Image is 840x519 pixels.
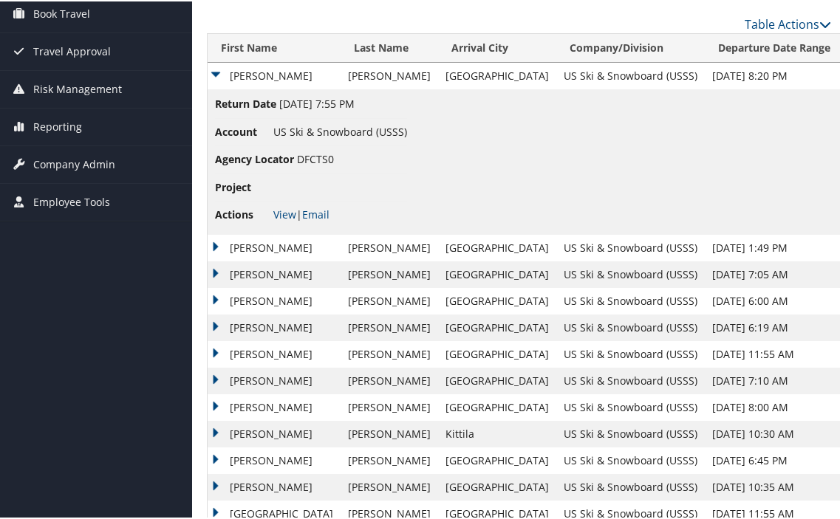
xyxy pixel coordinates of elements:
td: [GEOGRAPHIC_DATA] [438,446,556,472]
span: [DATE] 7:55 PM [279,95,355,109]
td: [PERSON_NAME] [341,260,438,286]
td: [GEOGRAPHIC_DATA] [438,286,556,313]
td: [PERSON_NAME] [341,61,438,88]
td: [PERSON_NAME] [208,446,341,472]
span: Reporting [33,107,82,144]
span: Project [215,178,270,194]
td: [PERSON_NAME] [208,286,341,313]
td: [PERSON_NAME] [341,472,438,499]
td: US Ski & Snowboard (USSS) [556,286,705,313]
td: US Ski & Snowboard (USSS) [556,233,705,260]
span: Employee Tools [33,182,110,219]
a: Email [302,206,329,220]
td: [PERSON_NAME] [341,233,438,260]
td: [GEOGRAPHIC_DATA] [438,393,556,419]
td: [PERSON_NAME] [208,233,341,260]
td: US Ski & Snowboard (USSS) [556,260,705,286]
span: Company Admin [33,145,115,182]
td: [PERSON_NAME] [341,419,438,446]
td: [GEOGRAPHIC_DATA] [438,366,556,393]
span: Risk Management [33,69,122,106]
a: View [273,206,296,220]
td: US Ski & Snowboard (USSS) [556,313,705,340]
td: [PERSON_NAME] [341,313,438,340]
th: Arrival City: activate to sort column ascending [438,32,556,61]
span: Account [215,123,270,139]
span: | [273,206,329,220]
td: [GEOGRAPHIC_DATA] [438,61,556,88]
td: US Ski & Snowboard (USSS) [556,340,705,366]
a: Table Actions [745,15,831,31]
span: Travel Approval [33,32,111,69]
td: [GEOGRAPHIC_DATA] [438,340,556,366]
td: US Ski & Snowboard (USSS) [556,393,705,419]
td: US Ski & Snowboard (USSS) [556,419,705,446]
span: Agency Locator [215,150,294,166]
td: [PERSON_NAME] [208,340,341,366]
td: Kittila [438,419,556,446]
td: [PERSON_NAME] [341,366,438,393]
td: [PERSON_NAME] [341,286,438,313]
td: [GEOGRAPHIC_DATA] [438,260,556,286]
span: DFCTS0 [297,151,334,165]
td: [PERSON_NAME] [208,366,341,393]
td: [PERSON_NAME] [208,313,341,340]
td: [PERSON_NAME] [208,472,341,499]
span: Return Date [215,94,276,111]
span: US Ski & Snowboard (USSS) [273,123,407,137]
td: [PERSON_NAME] [341,340,438,366]
td: [PERSON_NAME] [208,393,341,419]
th: Last Name: activate to sort column ascending [341,32,438,61]
th: First Name: activate to sort column ascending [208,32,341,61]
td: [PERSON_NAME] [208,419,341,446]
td: US Ski & Snowboard (USSS) [556,472,705,499]
td: [PERSON_NAME] [341,446,438,472]
td: [GEOGRAPHIC_DATA] [438,233,556,260]
td: [GEOGRAPHIC_DATA] [438,472,556,499]
td: US Ski & Snowboard (USSS) [556,366,705,393]
td: [PERSON_NAME] [208,260,341,286]
td: [GEOGRAPHIC_DATA] [438,313,556,340]
td: [PERSON_NAME] [208,61,341,88]
td: US Ski & Snowboard (USSS) [556,446,705,472]
td: US Ski & Snowboard (USSS) [556,61,705,88]
td: [PERSON_NAME] [341,393,438,419]
span: Actions [215,205,270,221]
th: Company/Division [556,32,705,61]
